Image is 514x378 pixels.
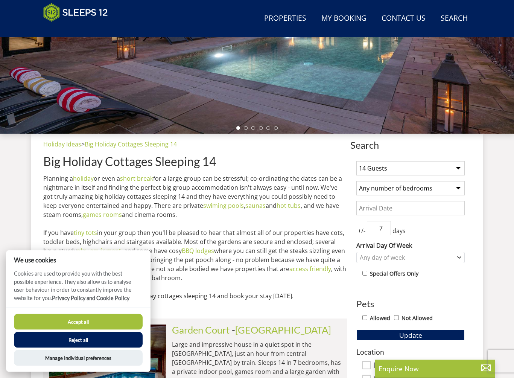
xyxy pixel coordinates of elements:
a: Search [438,10,471,27]
button: Accept all [14,314,143,330]
span: - [232,325,331,336]
a: short break [120,175,153,183]
div: Any day of week [358,254,455,262]
a: Holiday Ideas [43,140,81,149]
label: Special Offers Only [370,270,418,278]
label: Not Allowed [401,314,433,323]
a: My Booking [318,10,370,27]
iframe: Customer reviews powered by Trustpilot [40,26,119,33]
input: Arrival Date [356,201,465,216]
p: Enquire Now [379,364,491,373]
span: Update [399,331,422,340]
a: Properties [261,10,309,27]
h3: Pets [356,299,465,309]
a: [GEOGRAPHIC_DATA] [235,325,331,336]
span: > [81,140,85,149]
a: play equipment [77,247,121,255]
a: tiny tots [74,229,97,237]
h2: We use cookies [6,256,151,264]
a: BBQ lodges [182,247,214,255]
a: Garden Court [172,325,230,336]
a: saunas [245,202,266,210]
span: days [391,227,407,236]
p: Cookies are used to provide you with the best possible experience. They also allow us to analyse ... [6,270,151,308]
label: [GEOGRAPHIC_DATA] [374,362,465,370]
a: access friendly [289,265,331,273]
p: Planning a or even a for a large group can be stressful; co-ordinating the dates can be a nightma... [43,174,347,301]
a: swiming pools [203,202,244,210]
a: Contact Us [379,10,429,27]
button: Reject all [14,332,143,348]
label: Arrival Day Of Week [356,241,465,250]
a: games rooms [83,211,122,219]
h3: Location [356,348,465,356]
a: Privacy Policy and Cookie Policy [52,295,129,301]
a: holiday [73,175,94,183]
a: hot tubs [277,202,301,210]
img: Sleeps 12 [43,3,108,22]
div: Combobox [356,252,465,264]
button: Manage Individual preferences [14,350,143,366]
span: Search [350,140,471,151]
button: Update [356,330,465,341]
label: Allowed [370,314,390,323]
span: +/- [356,227,367,236]
a: Big Holiday Cottages Sleeping 14 [85,140,177,149]
h1: Big Holiday Cottages Sleeping 14 [43,155,347,168]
